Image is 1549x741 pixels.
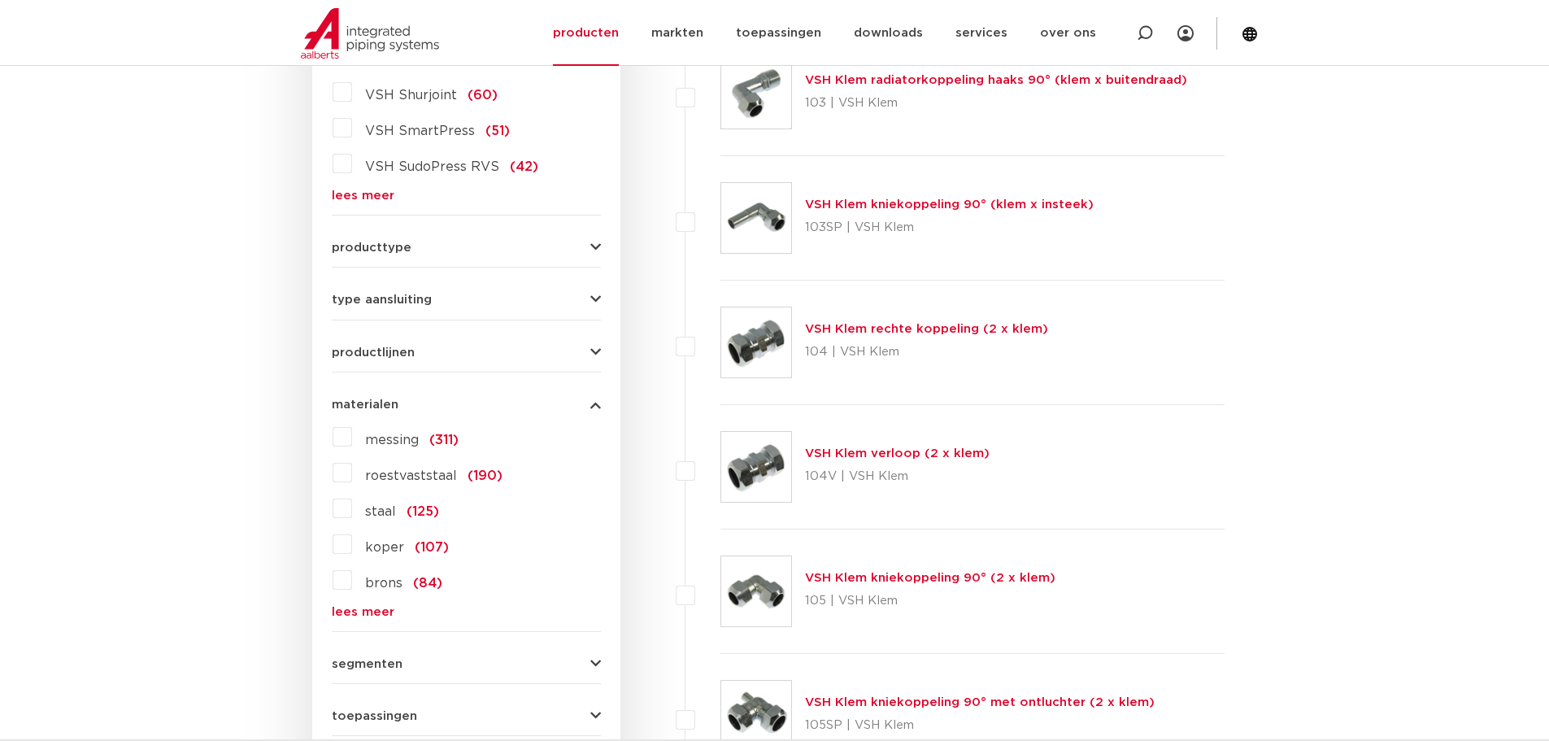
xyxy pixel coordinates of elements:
[365,469,457,482] span: roestvaststaal
[365,89,457,102] span: VSH Shurjoint
[332,658,402,670] span: segmenten
[805,464,990,490] p: 104V | VSH Klem
[805,323,1048,335] a: VSH Klem rechte koppeling (2 x klem)
[365,160,499,173] span: VSH SudoPress RVS
[365,434,419,447] span: messing
[805,713,1155,739] p: 105SP | VSH Klem
[365,505,396,518] span: staal
[468,469,503,482] span: (190)
[332,710,417,722] span: toepassingen
[332,242,411,254] span: producttype
[805,74,1187,86] a: VSH Klem radiatorkoppeling haaks 90° (klem x buitendraad)
[805,696,1155,708] a: VSH Klem kniekoppeling 90° met ontluchter (2 x klem)
[332,294,432,306] span: type aansluiting
[429,434,459,447] span: (311)
[407,505,439,518] span: (125)
[332,710,601,722] button: toepassingen
[485,124,510,137] span: (51)
[365,577,402,590] span: brons
[332,242,601,254] button: producttype
[721,556,791,626] img: Thumbnail for VSH Klem kniekoppeling 90° (2 x klem)
[805,339,1048,365] p: 104 | VSH Klem
[332,190,601,202] a: lees meer
[413,577,442,590] span: (84)
[721,183,791,253] img: Thumbnail for VSH Klem kniekoppeling 90° (klem x insteek)
[332,347,601,359] button: productlijnen
[805,572,1055,584] a: VSH Klem kniekoppeling 90° (2 x klem)
[332,294,601,306] button: type aansluiting
[805,90,1187,116] p: 103 | VSH Klem
[365,124,475,137] span: VSH SmartPress
[332,347,415,359] span: productlijnen
[805,215,1094,241] p: 103SP | VSH Klem
[510,160,538,173] span: (42)
[332,606,601,618] a: lees meer
[805,198,1094,211] a: VSH Klem kniekoppeling 90° (klem x insteek)
[721,307,791,377] img: Thumbnail for VSH Klem rechte koppeling (2 x klem)
[332,658,601,670] button: segmenten
[365,541,404,554] span: koper
[805,588,1055,614] p: 105 | VSH Klem
[721,59,791,129] img: Thumbnail for VSH Klem radiatorkoppeling haaks 90° (klem x buitendraad)
[805,447,990,460] a: VSH Klem verloop (2 x klem)
[468,89,498,102] span: (60)
[721,432,791,502] img: Thumbnail for VSH Klem verloop (2 x klem)
[332,399,398,411] span: materialen
[332,399,601,411] button: materialen
[415,541,449,554] span: (107)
